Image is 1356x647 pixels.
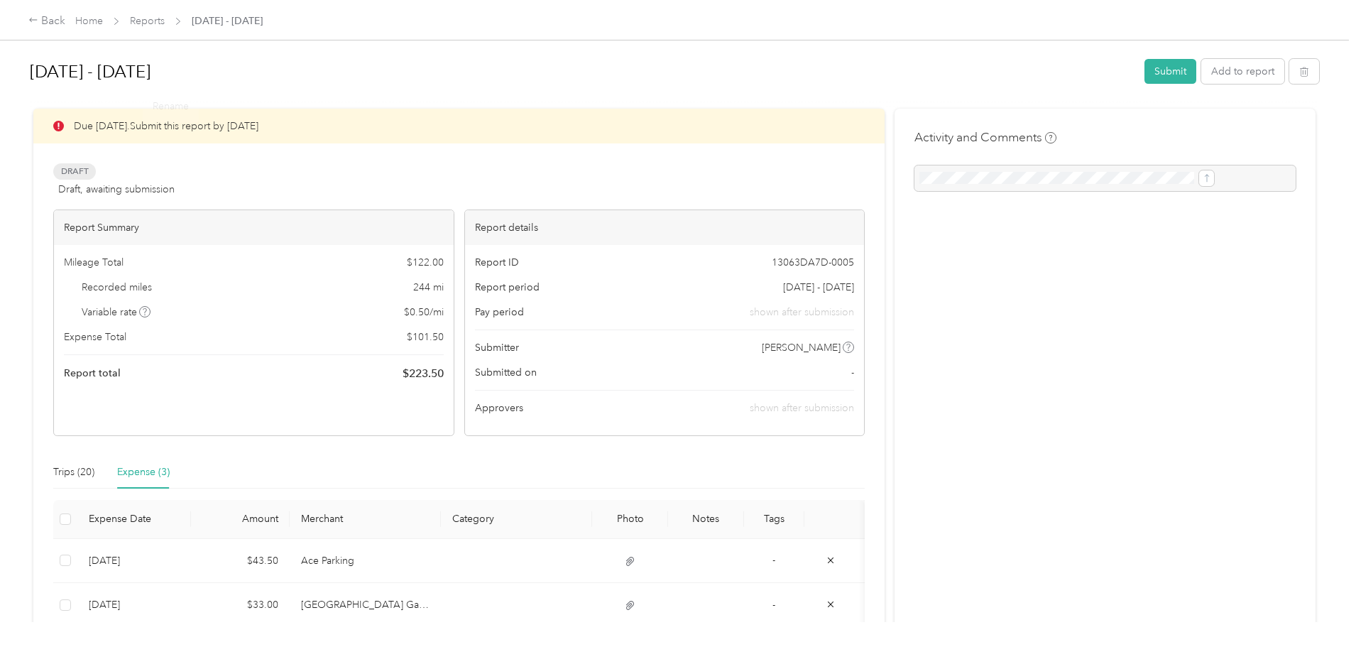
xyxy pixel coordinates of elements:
[64,330,126,344] span: Expense Total
[1144,59,1196,84] button: Submit
[475,340,519,355] span: Submitter
[475,280,540,295] span: Report period
[75,15,103,27] a: Home
[33,109,885,143] div: Due [DATE]. Submit this report by [DATE]
[750,305,854,320] span: shown after submission
[64,366,121,381] span: Report total
[192,13,263,28] span: [DATE] - [DATE]
[53,464,94,480] div: Trips (20)
[404,305,444,320] span: $ 0.50 / mi
[592,500,668,539] th: Photo
[475,255,519,270] span: Report ID
[744,583,804,627] td: -
[30,55,1134,89] h1: Aug 1 - 31, 2025
[53,163,96,180] span: Draft
[755,513,793,525] div: Tags
[413,280,444,295] span: 244 mi
[143,88,199,123] div: Rename
[1201,59,1284,84] button: Add to report
[475,305,524,320] span: Pay period
[77,539,191,583] td: 8-20-2025
[28,13,65,30] div: Back
[475,401,523,415] span: Approvers
[82,280,152,295] span: Recorded miles
[465,210,865,245] div: Report details
[54,210,454,245] div: Report Summary
[762,340,841,355] span: [PERSON_NAME]
[64,255,124,270] span: Mileage Total
[441,500,592,539] th: Category
[475,365,537,380] span: Submitted on
[772,554,775,566] span: -
[403,365,444,382] span: $ 223.50
[290,539,441,583] td: Ace Parking
[117,464,170,480] div: Expense (3)
[191,583,290,627] td: $33.00
[744,500,804,539] th: Tags
[914,129,1056,146] h4: Activity and Comments
[668,500,744,539] th: Notes
[58,182,175,197] span: Draft, awaiting submission
[772,599,775,611] span: -
[191,539,290,583] td: $43.50
[783,280,854,295] span: [DATE] - [DATE]
[851,365,854,380] span: -
[744,539,804,583] td: -
[77,500,191,539] th: Expense Date
[77,583,191,627] td: 8-11-2025
[191,500,290,539] th: Amount
[772,255,854,270] span: 13063DA7D-0005
[130,15,165,27] a: Reports
[750,402,854,414] span: shown after submission
[1276,567,1356,647] iframe: Everlance-gr Chat Button Frame
[82,305,151,320] span: Variable rate
[407,255,444,270] span: $ 122.00
[290,500,441,539] th: Merchant
[290,583,441,627] td: Market Street Garage - Parking
[407,330,444,344] span: $ 101.50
